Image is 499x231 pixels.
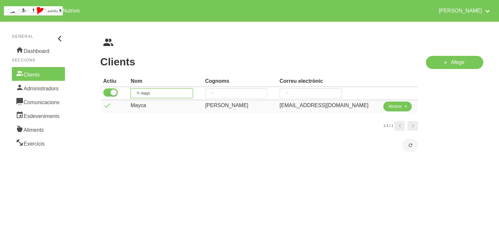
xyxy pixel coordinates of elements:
[383,102,412,111] button: Mostrar
[280,77,378,85] div: Correu electrònic
[100,37,484,48] nav: breadcrumbs
[131,77,200,85] div: Nom
[451,58,465,66] span: Afegir
[407,121,418,131] a: Page 2.
[12,67,65,81] a: Clients
[12,136,65,150] a: Exercicis
[131,102,200,109] div: Mayca
[12,108,65,122] a: Esdeveniments
[205,102,274,109] div: [PERSON_NAME]
[4,6,63,15] img: company_logo
[12,122,65,136] a: Aliments
[12,95,65,108] a: Comunicacions
[388,104,402,109] span: Mostrar
[103,77,126,85] div: Actiu
[426,56,483,69] a: Afegir
[205,77,274,85] div: Cognoms
[435,3,495,19] a: [PERSON_NAME]
[100,56,418,68] h1: Clients
[12,43,65,57] a: Dashboard
[394,121,405,131] a: Page 0.
[383,102,412,114] a: Mostrar
[12,34,65,39] p: General
[384,123,393,128] small: 1-1 / 1
[12,57,65,63] p: Seccions
[12,81,65,95] a: Administradors
[280,102,378,109] div: [EMAIL_ADDRESS][DOMAIN_NAME]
